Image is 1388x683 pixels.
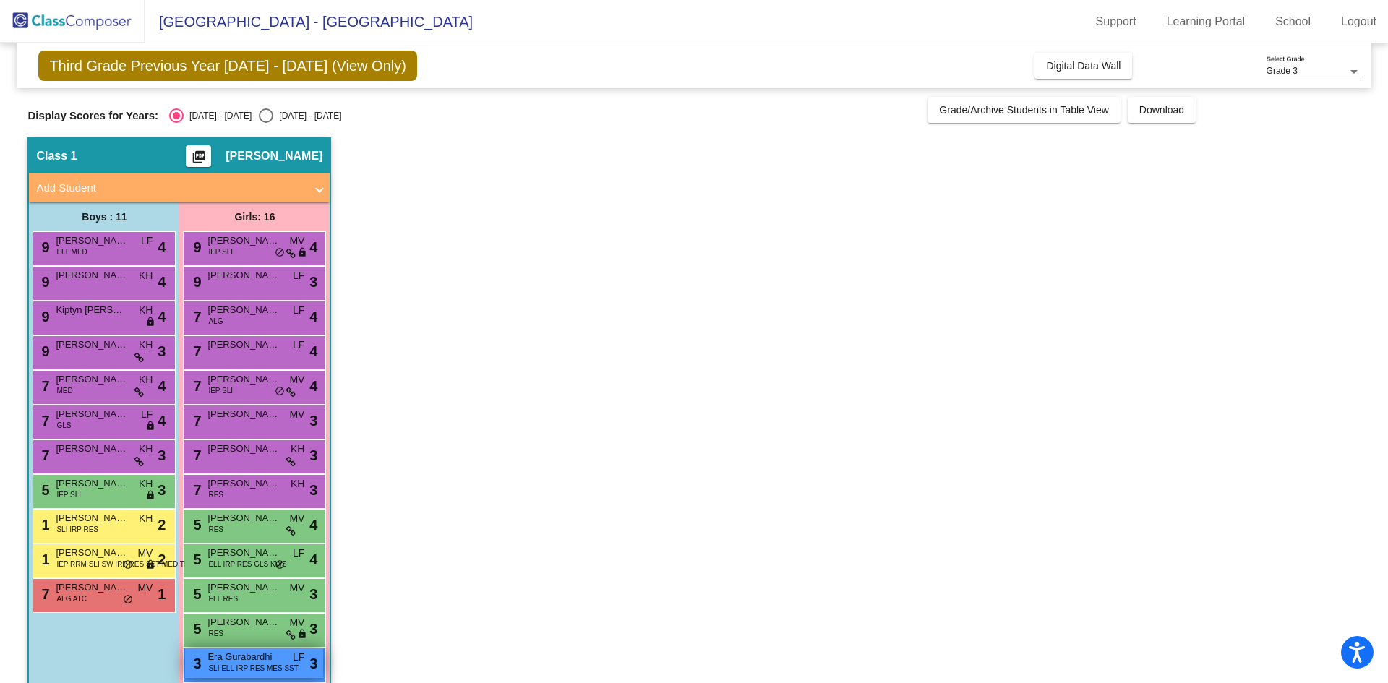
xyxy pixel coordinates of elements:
span: 9 [38,309,49,325]
span: lock [297,247,307,259]
span: 4 [309,514,317,536]
span: 7 [189,482,201,498]
span: MV [137,546,153,561]
span: [PERSON_NAME] [56,442,128,456]
span: 4 [158,306,166,327]
span: 7 [189,309,201,325]
span: Era Gurabardhi [207,650,280,664]
span: lock [145,490,155,502]
span: Grade/Archive Students in Table View [939,104,1109,116]
div: Girls: 16 [179,202,330,231]
span: KH [291,442,304,457]
span: LF [293,650,304,665]
span: Display Scores for Years: [27,109,158,122]
span: 4 [309,306,317,327]
span: 4 [309,549,317,570]
span: 5 [189,551,201,567]
span: 1 [38,551,49,567]
div: Boys : 11 [29,202,179,231]
span: do_not_disturb_alt [275,386,285,398]
span: 5 [189,586,201,602]
span: [PERSON_NAME] [207,372,280,387]
span: LF [293,303,304,318]
span: 4 [158,271,166,293]
span: do_not_disturb_alt [123,559,133,571]
span: 2 [158,514,166,536]
mat-icon: picture_as_pdf [190,150,207,170]
span: MV [289,511,304,526]
span: [PERSON_NAME] [56,511,128,525]
span: LF [293,268,304,283]
span: [PERSON_NAME] Patroza Somo [207,546,280,560]
span: 7 [38,413,49,429]
div: [DATE] - [DATE] [184,109,252,122]
span: IEP SLI [208,385,233,396]
mat-panel-title: Add Student [36,180,305,197]
span: MV [289,615,304,630]
span: 5 [189,621,201,637]
span: 7 [189,447,201,463]
span: 5 [189,517,201,533]
span: 9 [38,274,49,290]
span: KH [139,268,153,283]
span: MED [56,385,72,396]
a: Support [1084,10,1148,33]
span: 9 [38,239,49,255]
span: 3 [189,656,201,671]
span: 3 [309,583,317,605]
span: KH [139,476,153,491]
span: lock [145,421,155,432]
span: 1 [38,517,49,533]
span: KH [139,442,153,457]
a: School [1264,10,1322,33]
span: IEP RRM SLI SW IRP RES SST MED TRU ATC [56,559,210,570]
span: [PERSON_NAME] [226,149,322,163]
span: [PERSON_NAME] [PERSON_NAME] [207,407,280,421]
a: Logout [1329,10,1388,33]
span: 3 [309,444,317,466]
span: Digital Data Wall [1046,60,1121,72]
span: 5 [38,482,49,498]
span: ELL RES [208,593,238,604]
span: 7 [189,343,201,359]
span: Grade 3 [1267,66,1298,76]
span: KH [291,476,304,491]
span: 3 [309,271,317,293]
span: LF [293,338,304,353]
span: 4 [309,236,317,258]
span: LF [141,407,153,422]
button: Download [1128,97,1196,123]
button: Print Students Details [186,145,211,167]
span: 2 [158,549,166,570]
span: LF [141,233,153,249]
span: RES [208,524,223,535]
span: [PERSON_NAME] [207,580,280,595]
span: RES [208,628,223,639]
span: lock [297,629,307,640]
span: [GEOGRAPHIC_DATA] - [GEOGRAPHIC_DATA] [145,10,473,33]
span: 3 [309,618,317,640]
span: 7 [38,378,49,394]
span: [PERSON_NAME] [56,546,128,560]
span: 4 [309,340,317,362]
span: ELL IRP RES GLS KWS [208,559,286,570]
span: do_not_disturb_alt [275,559,285,571]
span: lock [145,559,155,571]
span: KH [139,372,153,387]
span: MV [137,580,153,596]
button: Digital Data Wall [1034,53,1132,79]
span: SLI ELL IRP RES MES SST [208,663,299,674]
mat-expansion-panel-header: Add Student [29,173,330,202]
span: KH [139,511,153,526]
span: 3 [309,410,317,431]
span: lock [145,317,155,328]
span: [PERSON_NAME] [207,233,280,248]
span: ELL MED [56,246,87,257]
span: do_not_disturb_alt [275,247,285,259]
span: 3 [309,653,317,674]
span: 3 [309,479,317,501]
span: 7 [38,586,49,602]
span: [PERSON_NAME] [207,615,280,630]
span: [PERSON_NAME] [207,511,280,525]
span: Class 1 [36,149,77,163]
